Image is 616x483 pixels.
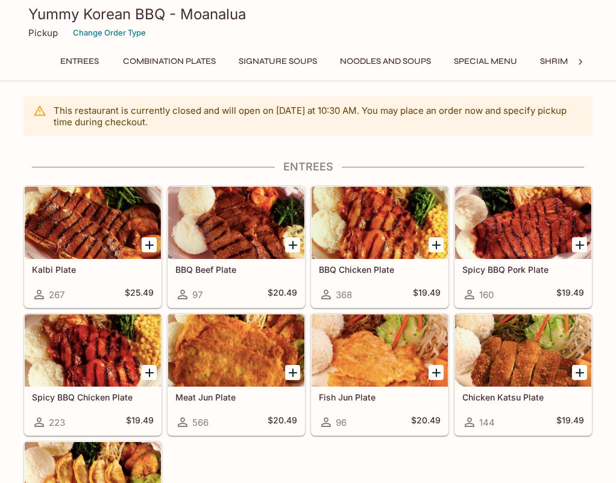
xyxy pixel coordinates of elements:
[311,314,448,435] a: Fish Jun Plate96$20.49
[556,415,584,429] h5: $19.49
[447,53,524,70] button: Special Menu
[311,186,448,308] a: BBQ Chicken Plate368$19.49
[168,314,305,435] a: Meat Jun Plate566$20.49
[125,287,154,302] h5: $25.49
[68,23,151,42] button: Change Order Type
[268,415,297,429] h5: $20.49
[142,365,157,380] button: Add Spicy BBQ Chicken Plate
[142,237,157,252] button: Add Kalbi Plate
[312,187,448,259] div: BBQ Chicken Plate
[429,365,444,380] button: Add Fish Jun Plate
[268,287,297,302] h5: $20.49
[192,289,203,301] span: 97
[479,417,495,428] span: 144
[462,392,584,402] h5: Chicken Katsu Plate
[455,187,591,259] div: Spicy BBQ Pork Plate
[49,417,65,428] span: 223
[175,392,297,402] h5: Meat Jun Plate
[175,264,297,275] h5: BBQ Beef Plate
[28,27,58,39] p: Pickup
[413,287,441,302] h5: $19.49
[285,365,300,380] button: Add Meat Jun Plate
[25,187,161,259] div: Kalbi Plate
[479,289,494,301] span: 160
[32,264,154,275] h5: Kalbi Plate
[24,186,162,308] a: Kalbi Plate267$25.49
[454,314,592,435] a: Chicken Katsu Plate144$19.49
[192,417,209,428] span: 566
[455,314,591,387] div: Chicken Katsu Plate
[32,392,154,402] h5: Spicy BBQ Chicken Plate
[232,53,324,70] button: Signature Soups
[312,314,448,387] div: Fish Jun Plate
[454,186,592,308] a: Spicy BBQ Pork Plate160$19.49
[168,314,304,387] div: Meat Jun Plate
[49,289,64,301] span: 267
[333,53,438,70] button: Noodles and Soups
[319,392,441,402] h5: Fish Jun Plate
[429,237,444,252] button: Add BBQ Chicken Plate
[24,160,592,173] h4: Entrees
[168,186,305,308] a: BBQ Beef Plate97$20.49
[319,264,441,275] h5: BBQ Chicken Plate
[54,105,583,128] p: This restaurant is currently closed and will open on [DATE] at 10:30 AM . You may place an order ...
[556,287,584,302] h5: $19.49
[462,264,584,275] h5: Spicy BBQ Pork Plate
[411,415,441,429] h5: $20.49
[28,5,588,23] h3: Yummy Korean BBQ - Moanalua
[126,415,154,429] h5: $19.49
[336,417,347,428] span: 96
[572,237,587,252] button: Add Spicy BBQ Pork Plate
[285,237,300,252] button: Add BBQ Beef Plate
[168,187,304,259] div: BBQ Beef Plate
[24,314,162,435] a: Spicy BBQ Chicken Plate223$19.49
[336,289,352,301] span: 368
[572,365,587,380] button: Add Chicken Katsu Plate
[25,314,161,387] div: Spicy BBQ Chicken Plate
[52,53,107,70] button: Entrees
[116,53,222,70] button: Combination Plates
